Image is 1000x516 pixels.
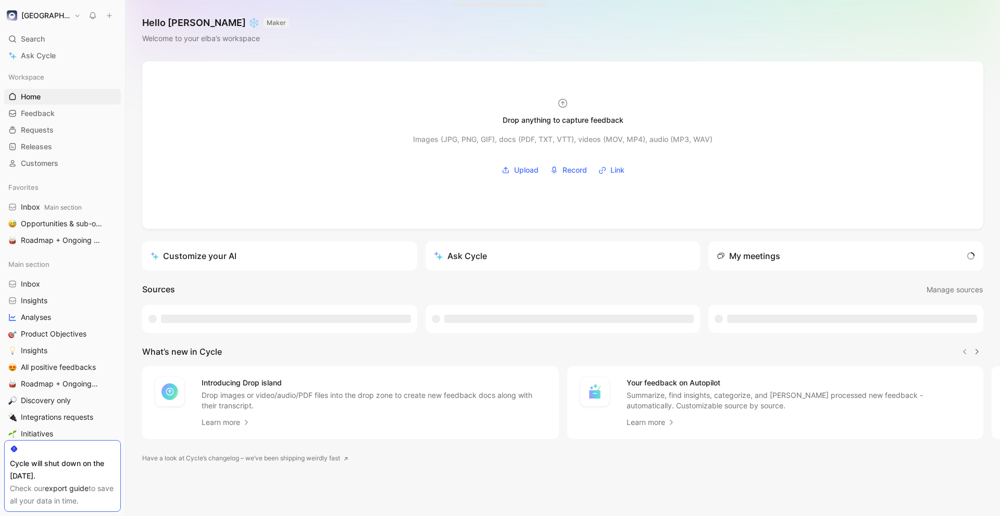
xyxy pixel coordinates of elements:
img: 🥁 [8,380,17,388]
span: Main section [44,203,82,211]
button: 🔎 [6,394,19,407]
span: Roadmap + Ongoing Discovery [21,235,104,246]
a: InboxMain section [4,199,121,215]
span: Manage sources [927,283,983,296]
a: Home [4,89,121,105]
span: Product Objectives [21,329,86,339]
h2: What’s new in Cycle [142,345,222,358]
button: Record [546,162,591,178]
a: 🥁Roadmap + Ongoing Discovery [4,376,121,392]
button: Upload [498,162,542,178]
a: Releases [4,139,121,154]
span: Workspace [8,72,44,82]
button: 🥁 [6,378,19,390]
div: Customize your AI [151,250,236,262]
img: 🔌 [8,413,17,421]
span: Record [562,164,587,176]
span: Ask Cycle [21,49,56,62]
span: Main section [8,259,49,269]
a: Have a look at Cycle’s changelog – we’ve been shipping weirdly fast [142,453,348,463]
span: Search [21,33,45,45]
span: Roadmap + Ongoing Discovery [21,379,99,389]
button: 🔌 [6,411,19,423]
div: Search [4,31,121,47]
span: Requests [21,125,54,135]
h1: [GEOGRAPHIC_DATA] [21,11,70,20]
a: 🎯Product Objectives [4,326,121,342]
a: 😍All positive feedbacks [4,359,121,375]
a: 🌱Initiatives [4,426,121,442]
span: Integrations requests [21,412,93,422]
p: Summarize, find insights, categorize, and [PERSON_NAME] processed new feedback - automatically. C... [627,390,971,411]
span: Releases [21,141,52,152]
span: Analyses [21,312,51,322]
a: 💡Insights [4,343,121,358]
div: Workspace [4,69,121,85]
span: Customers [21,158,58,169]
img: 🥁 [8,236,17,244]
a: 🔌Integrations requests [4,409,121,425]
a: 🥁Roadmap + Ongoing Discovery [4,233,121,248]
a: Inbox [4,276,121,292]
a: Feedback [4,106,121,121]
a: Learn more [627,416,676,429]
div: Check our to save all your data in time. [10,482,115,507]
button: 🥁 [6,234,19,247]
div: Ask Cycle [434,250,487,262]
button: Ask Cycle [426,241,701,270]
a: 😅Opportunities & sub-opportunities [4,216,121,231]
div: Main sectionInboxInsightsAnalyses🎯Product Objectives💡Insights😍All positive feedbacks🥁Roadmap + On... [4,256,121,458]
span: Upload [514,164,539,176]
h2: Sources [142,283,175,296]
span: Insights [21,345,47,356]
h1: Hello [PERSON_NAME] ❄️ [142,17,289,29]
span: All positive feedbacks [21,362,96,372]
button: Manage sources [926,283,983,296]
div: Images (JPG, PNG, GIF), docs (PDF, TXT, VTT), videos (MOV, MP4), audio (MP3, WAV) [413,133,712,146]
img: 😅 [8,220,17,228]
img: 🌱 [8,430,17,438]
span: Inbox [21,202,82,213]
span: Insights [21,295,47,306]
button: MAKER [264,18,289,28]
button: 😍 [6,361,19,373]
a: 🔎Discovery only [4,393,121,408]
div: Welcome to your elba’s workspace [142,32,289,45]
img: 🎯 [8,330,17,338]
img: 😍 [8,363,17,371]
button: 💡 [6,344,19,357]
div: Main section [4,256,121,272]
a: Analyses [4,309,121,325]
a: Learn more [202,416,251,429]
a: Insights [4,293,121,308]
span: Link [610,164,624,176]
p: Drop images or video/audio/PDF files into the drop zone to create new feedback docs along with th... [202,390,546,411]
span: Home [21,92,41,102]
img: 🔎 [8,396,17,405]
span: Opportunities & sub-opportunities [21,218,105,229]
div: Cycle will shut down on the [DATE]. [10,457,115,482]
a: Customize your AI [142,241,417,270]
button: Link [595,162,628,178]
button: 🎯 [6,328,19,340]
h4: Your feedback on Autopilot [627,377,971,389]
img: 💡 [8,346,17,355]
span: Favorites [8,182,39,192]
button: elba[GEOGRAPHIC_DATA] [4,8,83,23]
img: elba [7,10,17,21]
div: Drop anything to capture feedback [503,114,623,126]
h4: Introducing Drop island [202,377,546,389]
span: Initiatives [21,429,53,439]
a: Ask Cycle [4,48,121,63]
div: Favorites [4,179,121,195]
span: Feedback [21,108,55,119]
a: Requests [4,122,121,138]
span: Discovery only [21,395,71,406]
div: My meetings [717,250,780,262]
button: 😅 [6,217,19,230]
a: Customers [4,156,121,171]
span: Inbox [21,279,40,289]
a: export guide [45,484,89,493]
button: 🌱 [6,428,19,440]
